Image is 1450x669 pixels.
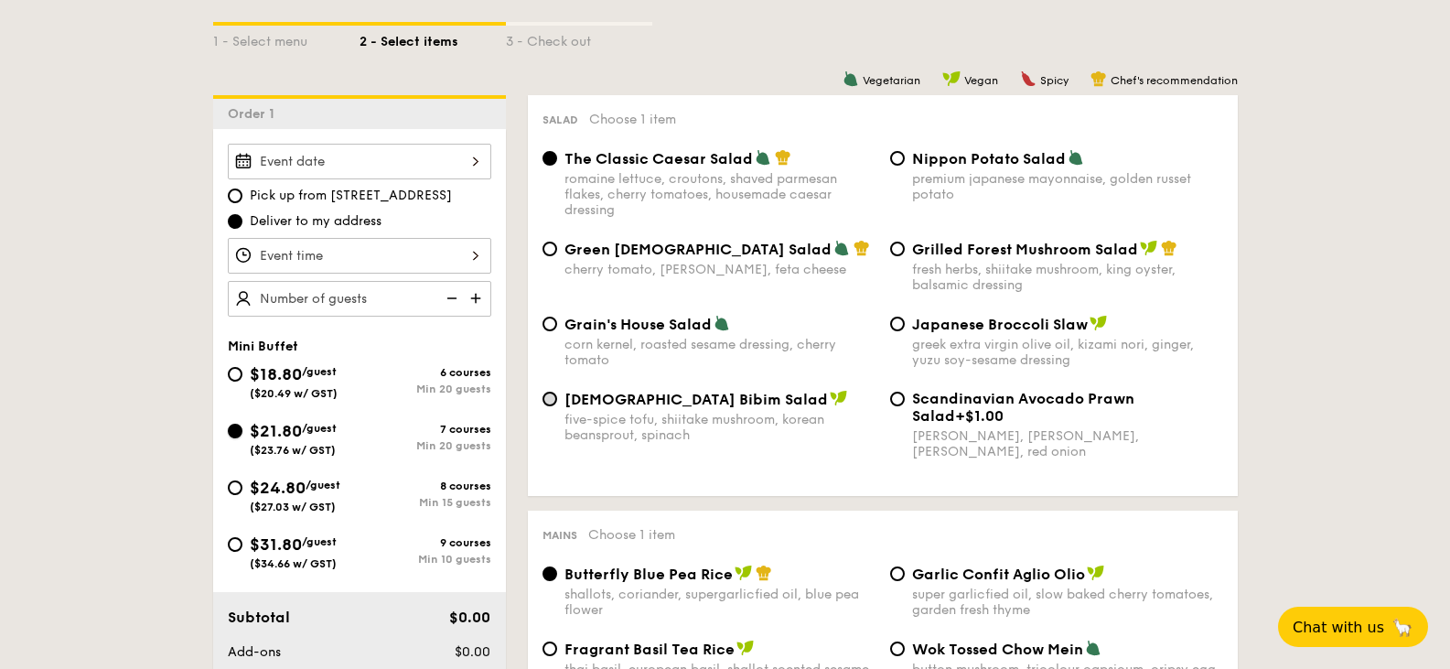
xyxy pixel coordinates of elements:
[890,642,905,656] input: Wok Tossed Chow Meinbutton mushroom, tricolour capsicum, cripsy egg noodle, kikkoman, super garli...
[542,113,578,126] span: Salad
[564,391,828,408] span: [DEMOGRAPHIC_DATA] Bibim Salad
[755,149,771,166] img: icon-vegetarian.fe4039eb.svg
[228,144,491,179] input: Event date
[736,640,755,656] img: icon-vegan.f8ff3823.svg
[912,150,1066,167] span: Nippon Potato Salad
[912,171,1223,202] div: premium japanese mayonnaise, golden russet potato
[589,112,676,127] span: Choose 1 item
[360,553,491,566] div: Min 10 guests
[250,501,336,513] span: ($27.03 w/ GST)
[360,383,491,395] div: Min 20 guests
[942,70,961,87] img: icon-vegan.f8ff3823.svg
[564,262,875,277] div: cherry tomato, [PERSON_NAME], feta cheese
[250,557,337,570] span: ($34.66 w/ GST)
[228,339,298,354] span: Mini Buffet
[228,214,242,229] input: Deliver to my address
[302,535,337,548] span: /guest
[542,242,557,256] input: Green [DEMOGRAPHIC_DATA] Saladcherry tomato, [PERSON_NAME], feta cheese
[1090,70,1107,87] img: icon-chef-hat.a58ddaea.svg
[542,392,557,406] input: [DEMOGRAPHIC_DATA] Bibim Saladfive-spice tofu, shiitake mushroom, korean beansprout, spinach
[863,74,920,87] span: Vegetarian
[302,365,337,378] span: /guest
[302,422,337,435] span: /guest
[714,315,730,331] img: icon-vegetarian.fe4039eb.svg
[542,529,577,542] span: Mains
[1278,607,1428,647] button: Chat with us🦙
[833,240,850,256] img: icon-vegetarian.fe4039eb.svg
[1090,315,1108,331] img: icon-vegan.f8ff3823.svg
[912,316,1088,333] span: Japanese Broccoli Slaw
[564,316,712,333] span: Grain's House Salad
[1068,149,1084,166] img: icon-vegetarian.fe4039eb.svg
[564,412,875,443] div: five-spice tofu, shiitake mushroom, korean beansprout, spinach
[564,241,832,258] span: Green [DEMOGRAPHIC_DATA] Salad
[564,587,875,618] div: shallots, coriander, supergarlicfied oil, blue pea flower
[955,407,1004,425] span: +$1.00
[1161,240,1177,256] img: icon-chef-hat.a58ddaea.svg
[250,421,302,441] span: $21.80
[436,281,464,316] img: icon-reduce.1d2dbef1.svg
[250,444,336,457] span: ($23.76 w/ GST)
[228,424,242,438] input: $21.80/guest($23.76 w/ GST)7 coursesMin 20 guests
[1140,240,1158,256] img: icon-vegan.f8ff3823.svg
[250,364,302,384] span: $18.80
[360,423,491,436] div: 7 courses
[843,70,859,87] img: icon-vegetarian.fe4039eb.svg
[964,74,998,87] span: Vegan
[228,367,242,382] input: $18.80/guest($20.49 w/ GST)6 coursesMin 20 guests
[890,151,905,166] input: Nippon Potato Saladpremium japanese mayonnaise, golden russet potato
[360,536,491,549] div: 9 courses
[228,644,281,660] span: Add-ons
[228,106,282,122] span: Order 1
[306,479,340,491] span: /guest
[912,262,1223,293] div: fresh herbs, shiitake mushroom, king oyster, balsamic dressing
[542,317,557,331] input: Grain's House Saladcorn kernel, roasted sesame dressing, cherry tomato
[542,566,557,581] input: Butterfly Blue Pea Riceshallots, coriander, supergarlicfied oil, blue pea flower
[228,480,242,495] input: $24.80/guest($27.03 w/ GST)8 coursesMin 15 guests
[250,387,338,400] span: ($20.49 w/ GST)
[756,565,772,581] img: icon-chef-hat.a58ddaea.svg
[564,566,733,583] span: Butterfly Blue Pea Rice
[564,337,875,368] div: corn kernel, roasted sesame dressing, cherry tomato
[213,26,360,51] div: 1 - Select menu
[588,527,675,543] span: Choose 1 item
[912,390,1134,425] span: Scandinavian Avocado Prawn Salad
[890,317,905,331] input: Japanese Broccoli Slawgreek extra virgin olive oil, kizami nori, ginger, yuzu soy-sesame dressing
[360,496,491,509] div: Min 15 guests
[449,609,490,626] span: $0.00
[775,149,791,166] img: icon-chef-hat.a58ddaea.svg
[564,171,875,218] div: romaine lettuce, croutons, shaved parmesan flakes, cherry tomatoes, housemade caesar dressing
[912,587,1223,618] div: super garlicfied oil, slow baked cherry tomatoes, garden fresh thyme
[854,240,870,256] img: icon-chef-hat.a58ddaea.svg
[912,337,1223,368] div: greek extra virgin olive oil, kizami nori, ginger, yuzu soy-sesame dressing
[360,26,506,51] div: 2 - Select items
[1111,74,1238,87] span: Chef's recommendation
[1293,619,1384,636] span: Chat with us
[506,26,652,51] div: 3 - Check out
[360,480,491,492] div: 8 courses
[912,641,1083,658] span: Wok Tossed Chow Mein
[1391,617,1413,638] span: 🦙
[564,641,735,658] span: Fragrant Basil Tea Rice
[890,392,905,406] input: Scandinavian Avocado Prawn Salad+$1.00[PERSON_NAME], [PERSON_NAME], [PERSON_NAME], red onion
[360,366,491,379] div: 6 courses
[1020,70,1036,87] img: icon-spicy.37a8142b.svg
[228,537,242,552] input: $31.80/guest($34.66 w/ GST)9 coursesMin 10 guests
[250,478,306,498] span: $24.80
[564,150,753,167] span: The Classic Caesar Salad
[912,428,1223,459] div: [PERSON_NAME], [PERSON_NAME], [PERSON_NAME], red onion
[542,642,557,656] input: Fragrant Basil Tea Ricethai basil, european basil, shallot scented sesame oil, barley multigrain ...
[455,644,490,660] span: $0.00
[250,534,302,555] span: $31.80
[1087,565,1105,581] img: icon-vegan.f8ff3823.svg
[542,151,557,166] input: The Classic Caesar Saladromaine lettuce, croutons, shaved parmesan flakes, cherry tomatoes, house...
[228,609,290,626] span: Subtotal
[912,566,1085,583] span: Garlic Confit Aglio Olio
[360,439,491,452] div: Min 20 guests
[228,238,491,274] input: Event time
[228,281,491,317] input: Number of guests
[250,187,452,205] span: Pick up from [STREET_ADDRESS]
[464,281,491,316] img: icon-add.58712e84.svg
[250,212,381,231] span: Deliver to my address
[1085,640,1101,656] img: icon-vegetarian.fe4039eb.svg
